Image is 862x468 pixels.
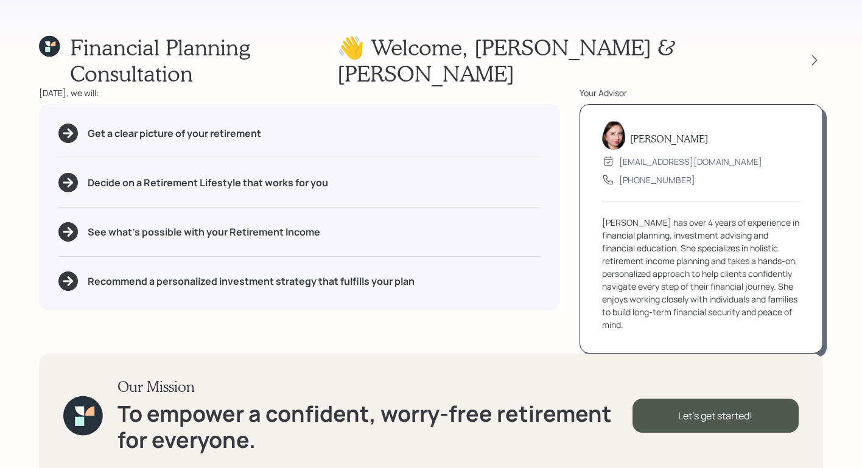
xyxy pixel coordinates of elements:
div: [EMAIL_ADDRESS][DOMAIN_NAME] [619,155,762,168]
img: aleksandra-headshot.png [602,120,625,150]
h5: Recommend a personalized investment strategy that fulfills your plan [88,276,415,287]
h5: Decide on a Retirement Lifestyle that works for you [88,177,328,189]
div: Let's get started! [632,399,799,433]
h1: Financial Planning Consultation [70,34,337,86]
h5: [PERSON_NAME] [630,133,708,144]
h3: Our Mission [117,378,632,396]
div: [DATE], we will: [39,86,560,99]
div: [PERSON_NAME] has over 4 years of experience in financial planning, investment advising and finan... [602,216,801,331]
h1: 👋 Welcome , [PERSON_NAME] & [PERSON_NAME] [337,34,784,86]
h1: To empower a confident, worry-free retirement for everyone. [117,400,632,453]
div: [PHONE_NUMBER] [619,173,695,186]
h5: Get a clear picture of your retirement [88,128,261,139]
div: Your Advisor [580,86,823,99]
h5: See what's possible with your Retirement Income [88,226,320,238]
